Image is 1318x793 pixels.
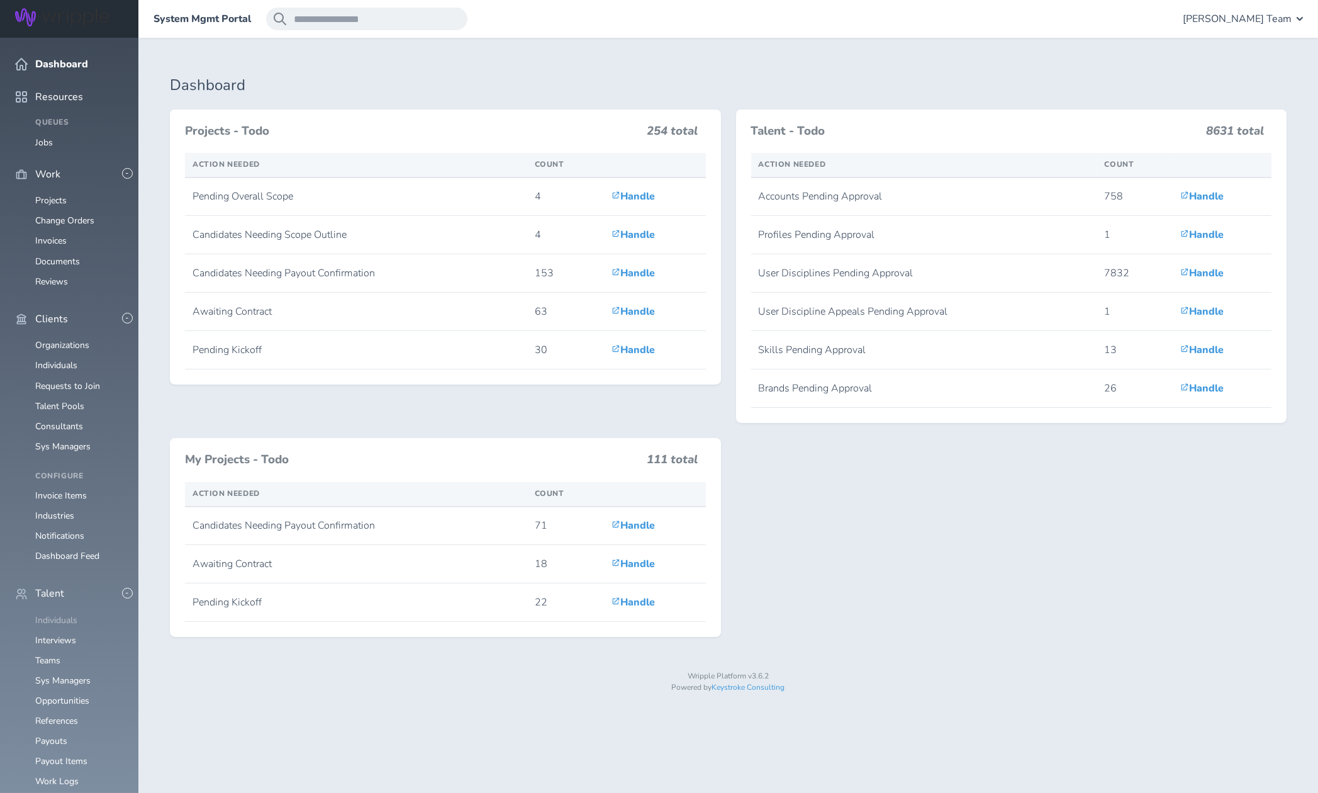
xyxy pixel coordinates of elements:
[35,400,84,412] a: Talent Pools
[122,168,133,179] button: -
[1180,343,1224,357] a: Handle
[751,331,1097,369] td: Skills Pending Approval
[35,550,99,562] a: Dashboard Feed
[35,441,91,453] a: Sys Managers
[35,775,79,787] a: Work Logs
[612,557,655,571] a: Handle
[35,137,53,149] a: Jobs
[185,453,640,467] h3: My Projects - Todo
[751,125,1199,138] h3: Talent - Todo
[35,490,87,502] a: Invoice Items
[1180,266,1224,280] a: Handle
[185,507,527,545] td: Candidates Needing Payout Confirmation
[193,488,260,498] span: Action Needed
[612,266,655,280] a: Handle
[35,695,89,707] a: Opportunities
[35,359,77,371] a: Individuals
[170,77,1287,94] h1: Dashboard
[35,194,67,206] a: Projects
[185,254,527,293] td: Candidates Needing Payout Confirmation
[185,177,527,216] td: Pending Overall Scope
[1097,331,1172,369] td: 13
[35,510,74,522] a: Industries
[1104,159,1134,169] span: Count
[1183,8,1303,30] button: [PERSON_NAME] Team
[154,13,251,25] a: System Mgmt Portal
[647,125,698,143] h3: 254 total
[751,216,1097,254] td: Profiles Pending Approval
[185,545,527,583] td: Awaiting Contract
[751,293,1097,331] td: User Discipline Appeals Pending Approval
[751,369,1097,408] td: Brands Pending Approval
[35,235,67,247] a: Invoices
[1180,189,1224,203] a: Handle
[1097,177,1172,216] td: 758
[35,655,60,666] a: Teams
[1180,228,1224,242] a: Handle
[35,420,83,432] a: Consultants
[35,675,91,687] a: Sys Managers
[612,189,655,203] a: Handle
[712,682,785,692] a: Keystroke Consulting
[185,583,527,622] td: Pending Kickoff
[35,614,77,626] a: Individuals
[35,715,78,727] a: References
[612,305,655,318] a: Handle
[1180,305,1224,318] a: Handle
[170,672,1287,681] p: Wripple Platform v3.6.2
[527,331,605,369] td: 30
[1097,369,1172,408] td: 26
[527,254,605,293] td: 153
[35,472,123,481] h4: Configure
[35,588,64,599] span: Talent
[612,343,655,357] a: Handle
[35,276,68,288] a: Reviews
[35,735,67,747] a: Payouts
[185,331,527,369] td: Pending Kickoff
[1097,293,1172,331] td: 1
[122,313,133,323] button: -
[35,380,100,392] a: Requests to Join
[35,91,83,103] span: Resources
[170,683,1287,692] p: Powered by
[35,59,88,70] span: Dashboard
[35,215,94,227] a: Change Orders
[1206,125,1264,143] h3: 8631 total
[185,125,640,138] h3: Projects - Todo
[1183,13,1292,25] span: [PERSON_NAME] Team
[35,634,76,646] a: Interviews
[35,169,60,180] span: Work
[35,339,89,351] a: Organizations
[35,118,123,127] h4: Queues
[15,8,109,26] img: Wripple
[647,453,698,472] h3: 111 total
[612,228,655,242] a: Handle
[185,216,527,254] td: Candidates Needing Scope Outline
[193,159,260,169] span: Action Needed
[527,216,605,254] td: 4
[612,519,655,532] a: Handle
[527,293,605,331] td: 63
[535,488,564,498] span: Count
[527,507,605,545] td: 71
[527,583,605,622] td: 22
[35,313,68,325] span: Clients
[1180,381,1224,395] a: Handle
[1097,216,1172,254] td: 1
[759,159,826,169] span: Action Needed
[535,159,564,169] span: Count
[35,755,87,767] a: Payout Items
[122,588,133,599] button: -
[751,177,1097,216] td: Accounts Pending Approval
[1097,254,1172,293] td: 7832
[35,530,84,542] a: Notifications
[185,293,527,331] td: Awaiting Contract
[35,256,80,267] a: Documents
[527,177,605,216] td: 4
[612,595,655,609] a: Handle
[527,545,605,583] td: 18
[751,254,1097,293] td: User Disciplines Pending Approval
